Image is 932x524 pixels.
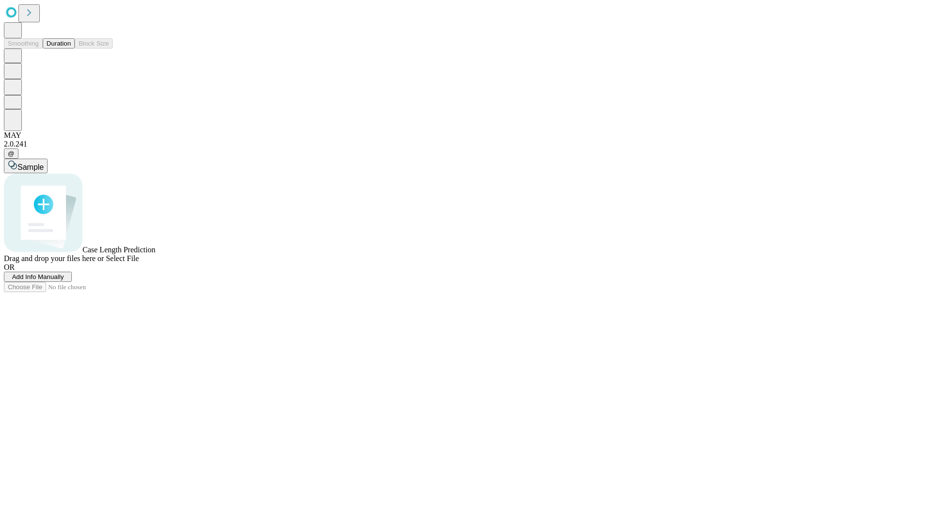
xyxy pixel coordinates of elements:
[17,163,44,171] span: Sample
[75,38,113,49] button: Block Size
[4,272,72,282] button: Add Info Manually
[8,150,15,157] span: @
[83,246,155,254] span: Case Length Prediction
[4,263,15,271] span: OR
[106,254,139,262] span: Select File
[4,254,104,262] span: Drag and drop your files here or
[4,140,928,148] div: 2.0.241
[4,131,928,140] div: MAY
[4,159,48,173] button: Sample
[12,273,64,280] span: Add Info Manually
[4,148,18,159] button: @
[4,38,43,49] button: Smoothing
[43,38,75,49] button: Duration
